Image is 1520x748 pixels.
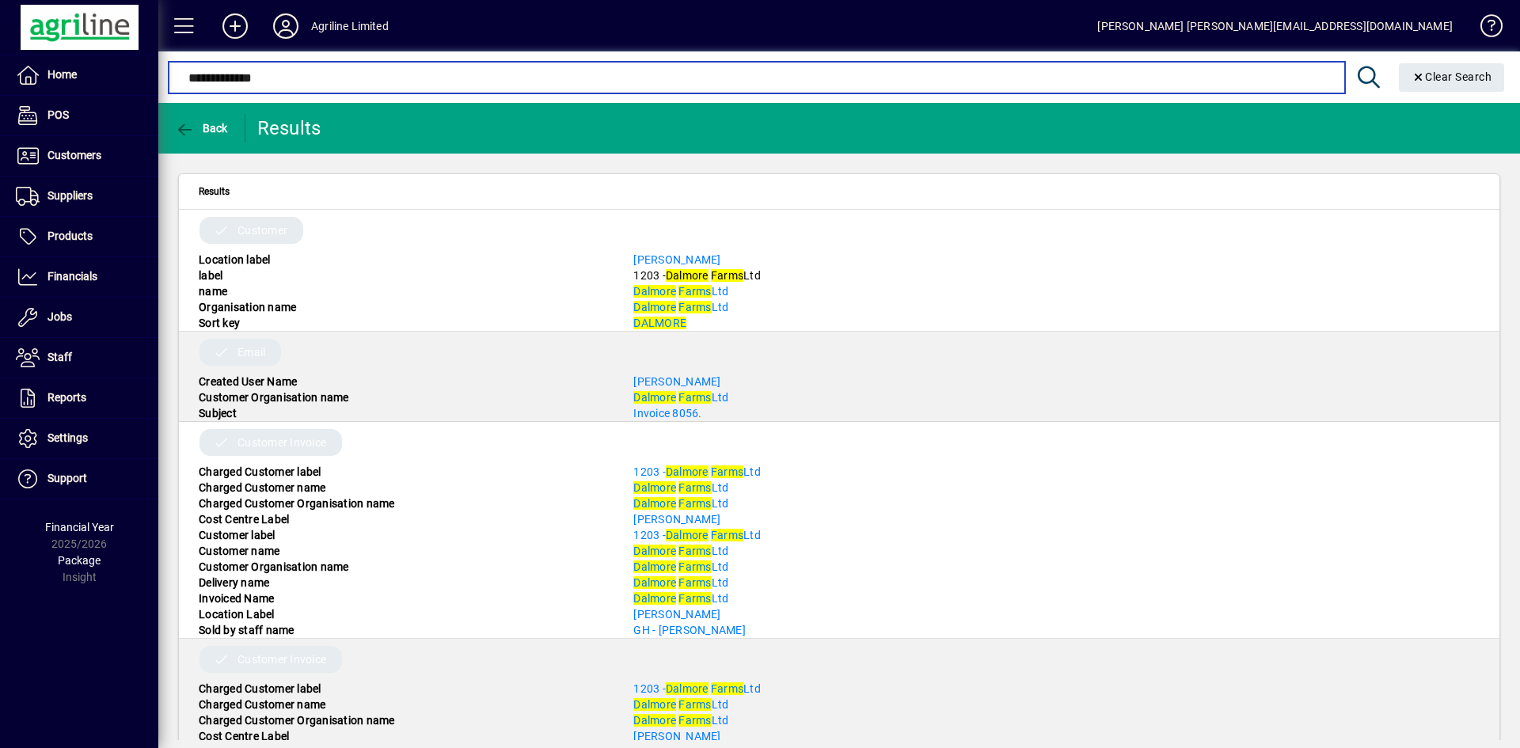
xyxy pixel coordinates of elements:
a: Dalmore FarmsLtd [633,497,728,510]
em: Dalmore [633,560,676,573]
a: Dalmore FarmsLtd [633,481,728,494]
span: 1203 - Ltd [633,269,761,282]
em: Farms [678,714,711,727]
span: Customer Invoice [237,651,326,667]
a: 1203 -Dalmore FarmsLtd [633,465,761,478]
span: Ltd [633,576,728,589]
span: Ltd [633,285,728,298]
span: Ltd [633,545,728,557]
a: Dalmore FarmsLtd [633,545,728,557]
span: Support [47,472,87,484]
a: Staff [8,338,158,378]
div: [PERSON_NAME] [PERSON_NAME][EMAIL_ADDRESS][DOMAIN_NAME] [1097,13,1453,39]
em: Dalmore [633,545,676,557]
button: Add [210,12,260,40]
span: Staff [47,351,72,363]
span: Financial Year [45,521,114,533]
span: Results [199,183,230,200]
a: Reports [8,378,158,418]
span: Ltd [633,698,728,711]
em: Farms [678,698,711,711]
em: Dalmore [666,682,709,695]
div: Charged Customer name [187,480,621,496]
em: Dalmore [633,592,676,605]
span: 1203 - Ltd [633,529,761,541]
div: Location label [187,252,621,268]
div: Customer Organisation name [187,389,621,405]
div: Organisation name [187,299,621,315]
span: POS [47,108,69,121]
em: Farms [678,545,711,557]
div: Invoiced Name [187,590,621,606]
span: Ltd [633,481,728,494]
span: Products [47,230,93,242]
a: POS [8,96,158,135]
em: Dalmore [666,529,709,541]
em: Farms [678,481,711,494]
div: label [187,268,621,283]
div: Customer Organisation name [187,559,621,575]
span: Suppliers [47,189,93,202]
span: [PERSON_NAME] [633,375,720,388]
em: Farms [711,465,743,478]
a: [PERSON_NAME] [633,253,720,266]
span: [PERSON_NAME] [633,730,720,742]
a: [PERSON_NAME] [633,608,720,621]
a: Dalmore FarmsLtd [633,592,728,605]
button: Back [171,114,232,142]
app-page-header-button: Back [158,114,245,142]
a: Settings [8,419,158,458]
span: Ltd [633,497,728,510]
span: Home [47,68,77,81]
div: Agriline Limited [311,13,389,39]
span: [PERSON_NAME] [633,513,720,526]
a: Dalmore FarmsLtd [633,301,728,313]
div: Subject [187,405,621,421]
em: Farms [711,682,743,695]
button: Profile [260,12,311,40]
a: Jobs [8,298,158,337]
em: Dalmore [633,285,676,298]
div: Results [257,116,325,141]
em: Farms [678,576,711,589]
span: 1203 - Ltd [633,465,761,478]
em: Farms [678,285,711,298]
a: GH - [PERSON_NAME] [633,624,746,636]
em: Dalmore [633,576,676,589]
em: Dalmore [633,481,676,494]
div: name [187,283,621,299]
div: Charged Customer label [187,681,621,697]
span: Jobs [47,310,72,323]
a: 1203 -Dalmore FarmsLtd [633,529,761,541]
span: Reports [47,391,86,404]
span: Customer [237,222,287,238]
span: 1203 - Ltd [633,682,761,695]
a: Dalmore FarmsLtd [633,391,728,404]
em: Dalmore [666,465,709,478]
a: Home [8,55,158,95]
span: Ltd [633,592,728,605]
a: Dalmore FarmsLtd [633,698,728,711]
a: Dalmore FarmsLtd [633,714,728,727]
span: Back [175,122,228,135]
em: Farms [711,529,743,541]
em: Farms [678,560,711,573]
a: 1203 -Dalmore FarmsLtd [633,682,761,695]
div: Sold by staff name [187,622,621,638]
a: Financials [8,257,158,297]
span: Package [58,554,101,567]
em: Dalmore [633,301,676,313]
em: Farms [678,592,711,605]
span: Ltd [633,301,728,313]
div: Charged Customer Organisation name [187,496,621,511]
span: Settings [47,431,88,444]
a: Knowledge Base [1469,3,1500,55]
div: Created User Name [187,374,621,389]
em: Dalmore [633,698,676,711]
span: Invoice 8056. [633,407,701,420]
a: DALMORE [633,317,686,329]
